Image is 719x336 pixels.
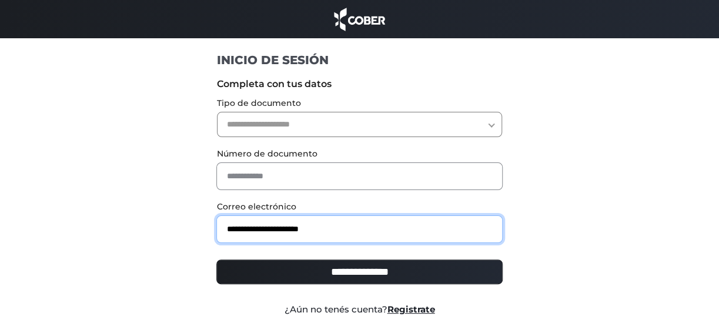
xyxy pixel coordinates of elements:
[216,148,502,160] label: Número de documento
[216,97,502,109] label: Tipo de documento
[387,304,434,315] a: Registrate
[331,6,389,32] img: cober_marca.png
[216,52,502,68] h1: INICIO DE SESIÓN
[216,201,502,213] label: Correo electrónico
[208,303,511,317] div: ¿Aún no tenés cuenta?
[216,77,502,91] label: Completa con tus datos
